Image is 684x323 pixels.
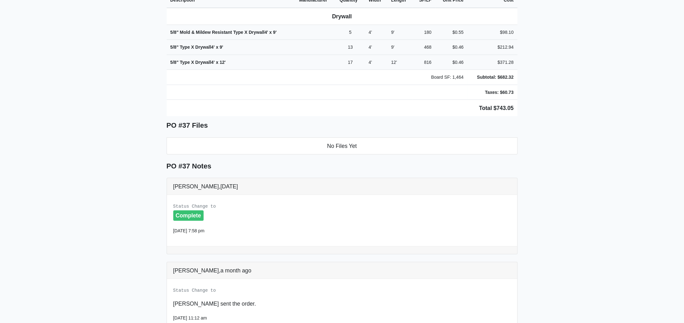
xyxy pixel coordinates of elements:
span: 9' [391,30,395,35]
td: $0.55 [435,25,468,40]
span: x [269,30,272,35]
span: 4' [211,60,215,65]
span: 12' [391,60,397,65]
small: [DATE] 11:12 am [173,316,207,321]
small: [DATE] 7:58 pm [173,228,205,233]
td: 5 [336,25,365,40]
td: $0.46 [435,55,468,70]
span: 9' [391,45,395,50]
span: 12' [220,60,226,65]
span: [DATE] [220,183,238,190]
small: Status Change to [173,204,216,209]
h5: PO #37 Notes [167,162,518,170]
td: 816 [413,55,435,70]
td: $371.28 [467,55,517,70]
span: 9' [273,30,277,35]
span: 4' [211,45,215,50]
span: x [216,60,219,65]
div: [PERSON_NAME], [167,262,517,279]
span: a month ago [220,267,251,274]
span: 4' [369,45,372,50]
b: Drywall [332,13,352,20]
td: 13 [336,40,365,55]
td: Taxes: $60.73 [467,85,517,100]
td: $212.94 [467,40,517,55]
div: [PERSON_NAME], [167,178,517,195]
strong: 5/8" Type X Drywall [170,45,223,50]
strong: 5/8" Type X Drywall [170,60,226,65]
span: 4' [369,60,372,65]
span: 4' [369,30,372,35]
td: Subtotal: $682.32 [467,70,517,85]
span: x [216,45,219,50]
td: 17 [336,55,365,70]
strong: 5/8" Mold & Mildew Resistant Type X Drywall [170,30,277,35]
td: 468 [413,40,435,55]
span: 9' [220,45,223,50]
div: Complete [173,210,204,221]
h5: PO #37 Files [167,121,518,130]
td: 180 [413,25,435,40]
td: $0.46 [435,40,468,55]
span: 4' [265,30,268,35]
td: $98.10 [467,25,517,40]
span: [PERSON_NAME] sent the order. [173,301,256,307]
span: Board SF: 1,464 [431,75,464,80]
li: No Files Yet [167,137,518,155]
td: Total $743.05 [167,100,518,117]
small: Status Change to [173,288,216,293]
